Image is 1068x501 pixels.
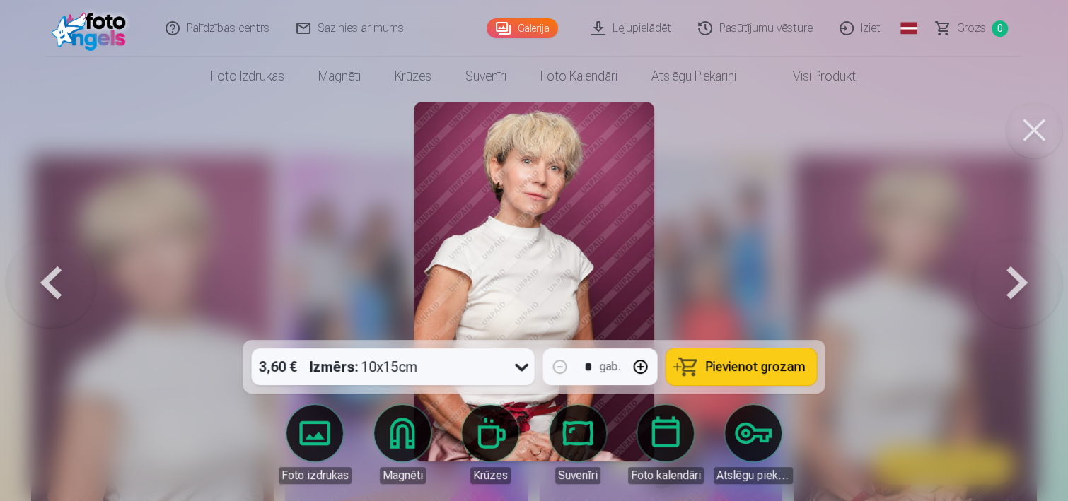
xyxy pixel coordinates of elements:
a: Galerija [487,18,558,38]
a: Foto kalendāri [523,57,634,96]
div: 3,60 € [252,348,304,385]
a: Suvenīri [448,57,523,96]
div: gab. [600,358,621,375]
div: 10x15cm [310,348,418,385]
div: Krūzes [470,467,511,484]
div: Atslēgu piekariņi [714,467,793,484]
button: Pievienot grozam [666,348,817,385]
div: Magnēti [380,467,426,484]
div: Suvenīri [555,467,600,484]
a: Magnēti [363,405,442,484]
strong: Izmērs : [310,357,359,377]
a: Foto kalendāri [626,405,705,484]
a: Atslēgu piekariņi [634,57,753,96]
span: Pievienot grozam [706,360,806,373]
div: Foto kalendāri [628,467,704,484]
div: Foto izdrukas [279,467,352,484]
a: Krūzes [451,405,530,484]
a: Atslēgu piekariņi [714,405,793,484]
a: Visi produkti [753,57,875,96]
a: Magnēti [301,57,378,96]
a: Krūzes [378,57,448,96]
a: Foto izdrukas [275,405,354,484]
span: Grozs [957,20,986,37]
img: /fa1 [52,6,133,51]
span: 0 [992,20,1008,37]
a: Suvenīri [538,405,617,484]
a: Foto izdrukas [194,57,301,96]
